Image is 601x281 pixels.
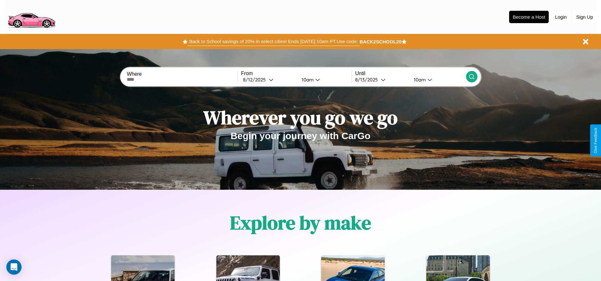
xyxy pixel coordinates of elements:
[360,39,402,44] b: BACK2SCHOOL20
[230,210,371,236] h1: Explore by make
[411,77,427,83] div: 10am
[5,3,58,29] img: logo
[6,259,22,275] div: Open Intercom Messenger
[127,71,237,77] label: Where
[552,11,570,23] button: Login
[409,76,466,83] button: 10am
[243,77,269,83] div: 8 / 12 / 2025
[573,11,596,23] button: Sign Up
[355,71,466,76] label: Until
[188,37,359,46] button: Back to School savings of 20% in select cities! Ends [DATE] 10am PT.Use code:
[593,128,598,153] div: Give Feedback
[298,77,315,83] div: 10am
[509,11,549,23] button: Become a Host
[297,76,352,83] button: 10am
[355,77,381,83] div: 8 / 13 / 2025
[241,71,352,76] label: From
[241,76,297,83] button: 8/12/2025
